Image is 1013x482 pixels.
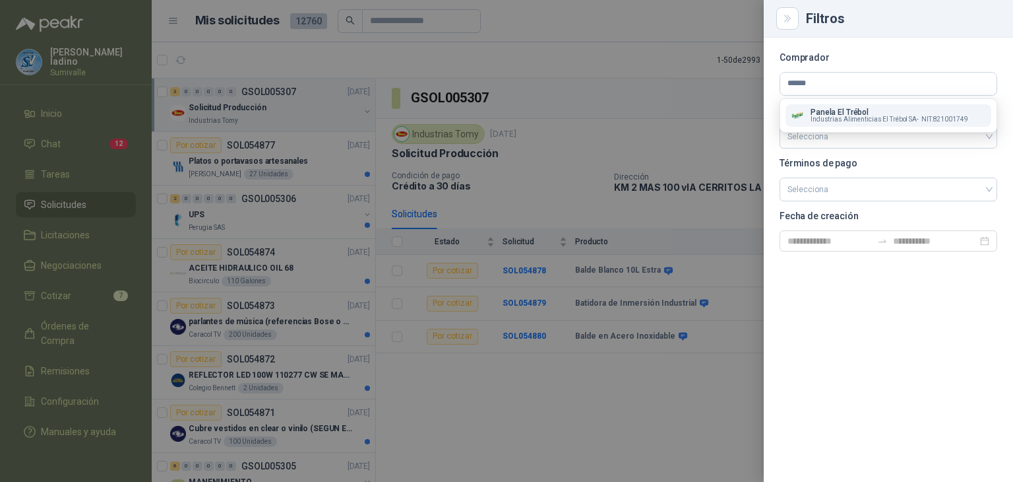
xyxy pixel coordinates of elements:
span: Industrias Alimenticias El Trébol SA - [811,116,919,123]
span: to [877,236,888,246]
p: Comprador [780,53,997,61]
button: Close [780,11,795,26]
div: Filtros [806,12,997,25]
p: Términos de pago [780,159,997,167]
img: Company Logo [791,108,805,123]
p: Panela El Trébol [811,108,968,116]
span: swap-right [877,236,888,246]
p: Fecha de creación [780,212,997,220]
button: Company LogoPanela El TrébolIndustrias Alimenticias El Trébol SA-NIT:821001749 [785,104,991,127]
span: NIT : 821001749 [921,116,968,123]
